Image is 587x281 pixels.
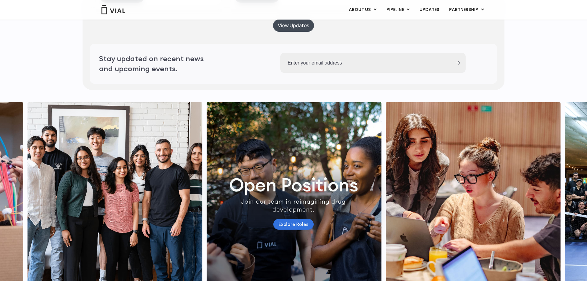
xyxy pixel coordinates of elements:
[278,23,309,28] span: View Updates
[444,5,489,15] a: PARTNERSHIPMenu Toggle
[456,61,460,65] input: Submit
[273,219,314,230] a: Explore Roles
[382,5,414,15] a: PIPELINEMenu Toggle
[415,5,444,15] a: UPDATES
[273,19,314,32] a: View Updates
[280,53,450,73] input: Enter your email address
[99,54,218,73] h2: Stay updated on recent news and upcoming events.
[344,5,381,15] a: ABOUT USMenu Toggle
[101,5,125,14] img: Vial Logo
